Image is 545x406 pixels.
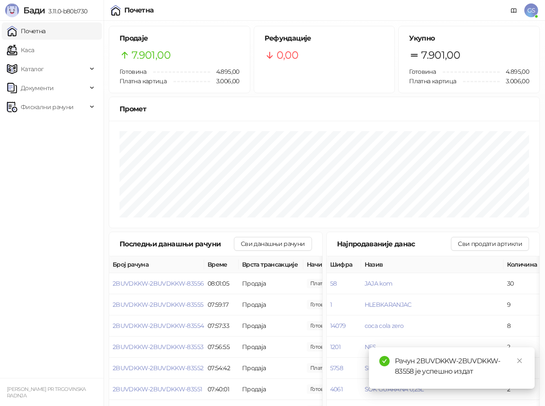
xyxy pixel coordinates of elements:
td: 07:40:01 [204,379,239,400]
th: Назив [361,256,504,273]
span: 3.006,00 [500,76,529,86]
span: 7.901,00 [421,47,460,63]
img: Logo [5,3,19,17]
td: 08:01:05 [204,273,239,294]
th: Начини плаћања [303,256,390,273]
button: SOK GUARANA 0,25L [365,385,424,393]
button: Сви данашњи рачуни [234,237,312,251]
span: close [517,358,523,364]
button: Сви продати артикли [451,237,529,251]
span: Фискални рачуни [21,98,73,116]
a: Close [515,356,524,365]
div: Рачун 2BUVDKKW-2BUVDKKW-83558 је успешно издат [395,356,524,377]
td: Продаја [239,358,303,379]
span: Документи [21,79,54,97]
button: 4061 [330,385,343,393]
span: check-circle [379,356,390,366]
span: 0,00 [277,47,298,63]
td: 07:56:55 [204,337,239,358]
span: 978,00 [307,342,336,352]
div: Промет [120,104,529,114]
td: 07:57:33 [204,315,239,337]
button: HLEBKARANJAC [365,301,412,308]
span: 4.895,00 [500,67,529,76]
th: Број рачуна [109,256,204,273]
span: GS [524,3,538,17]
span: 680,00 [307,300,336,309]
span: Каталог [21,60,44,78]
a: Каса [7,41,34,59]
button: coca cola zero [365,322,404,330]
a: Почетна [7,22,46,40]
div: Најпродаваније данас [337,239,451,249]
td: Продаја [239,337,303,358]
td: Продаја [239,294,303,315]
span: 140,00 [307,363,353,373]
td: 2 [504,337,542,358]
h5: Продаје [120,33,239,44]
button: 2BUVDKKW-2BUVDKKW-83554 [113,322,204,330]
button: 58 [330,280,337,287]
button: 2BUVDKKW-2BUVDKKW-83551 [113,385,202,393]
button: 1 [330,301,332,308]
span: Платна картица [409,77,456,85]
button: 14079 [330,322,346,330]
td: 9 [504,294,542,315]
th: Количина [504,256,542,273]
th: Шифра [327,256,361,273]
span: Платна картица [120,77,167,85]
button: SMOKI 50 STA [365,364,404,372]
span: 270,00 [307,384,336,394]
span: 7.901,00 [132,47,170,63]
span: 4.895,00 [210,67,239,76]
span: 3.11.0-b80b730 [45,7,87,15]
button: 2BUVDKKW-2BUVDKKW-83556 [113,280,204,287]
button: 2BUVDKKW-2BUVDKKW-83552 [113,364,203,372]
span: Бади [23,5,45,16]
td: 30 [504,273,542,294]
div: Последњи данашњи рачуни [120,239,234,249]
h5: Рефундације [265,33,384,44]
span: 926,00 [307,279,353,288]
td: 8 [504,315,542,337]
button: 2BUVDKKW-2BUVDKKW-83553 [113,343,203,351]
td: Продаја [239,379,303,400]
td: 07:59:17 [204,294,239,315]
div: Почетна [124,7,154,14]
span: Готовина [409,68,436,76]
td: Продаја [239,315,303,337]
button: 5758 [330,364,343,372]
td: 07:54:42 [204,358,239,379]
span: Готовина [120,68,146,76]
th: Време [204,256,239,273]
button: 1201 [330,343,340,351]
button: 2BUVDKKW-2BUVDKKW-83555 [113,301,203,308]
small: [PERSON_NAME] PR TRGOVINSKA RADNJA [7,386,86,399]
button: NES [365,343,376,351]
button: JAJA kom [365,280,393,287]
a: Документација [507,3,521,17]
span: 490,00 [307,321,336,330]
th: Врста трансакције [239,256,303,273]
td: Продаја [239,273,303,294]
h5: Укупно [409,33,529,44]
span: 3.006,00 [210,76,239,86]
